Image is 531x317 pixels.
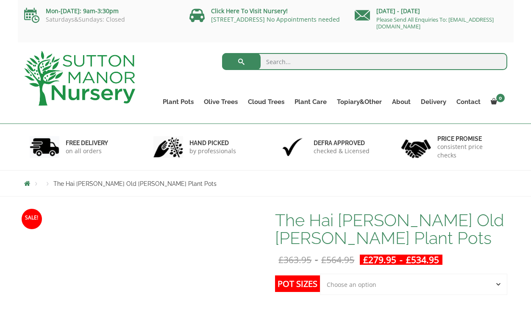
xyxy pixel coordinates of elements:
[66,147,108,155] p: on all orders
[360,255,442,265] ins: -
[189,147,236,155] p: by professionals
[406,254,439,266] bdi: 534.95
[451,96,486,108] a: Contact
[211,7,288,15] a: Click Here To Visit Nursery!
[406,254,411,266] span: £
[437,135,502,143] h6: Price promise
[321,254,354,266] bdi: 564.95
[363,254,396,266] bdi: 279.95
[24,180,507,187] nav: Breadcrumbs
[199,96,243,108] a: Olive Trees
[289,96,332,108] a: Plant Care
[211,15,340,23] a: [STREET_ADDRESS] No Appointments needed
[437,143,502,160] p: consistent price checks
[278,136,307,158] img: 3.jpg
[189,139,236,147] h6: hand picked
[355,6,507,16] p: [DATE] - [DATE]
[275,211,507,247] h1: The Hai [PERSON_NAME] Old [PERSON_NAME] Plant Pots
[496,94,505,102] span: 0
[30,136,59,158] img: 1.jpg
[416,96,451,108] a: Delivery
[332,96,387,108] a: Topiary&Other
[24,6,177,16] p: Mon-[DATE]: 9am-3:30pm
[24,16,177,23] p: Saturdays&Sundays: Closed
[278,254,284,266] span: £
[314,139,370,147] h6: Defra approved
[275,255,358,265] del: -
[53,180,217,187] span: The Hai [PERSON_NAME] Old [PERSON_NAME] Plant Pots
[24,51,135,106] img: logo
[486,96,507,108] a: 0
[387,96,416,108] a: About
[153,136,183,158] img: 2.jpg
[275,275,320,292] label: Pot Sizes
[376,16,494,30] a: Please Send All Enquiries To: [EMAIL_ADDRESS][DOMAIN_NAME]
[158,96,199,108] a: Plant Pots
[321,254,326,266] span: £
[363,254,368,266] span: £
[66,139,108,147] h6: FREE DELIVERY
[278,254,311,266] bdi: 363.95
[222,53,507,70] input: Search...
[243,96,289,108] a: Cloud Trees
[314,147,370,155] p: checked & Licensed
[401,134,431,160] img: 4.jpg
[22,209,42,229] span: Sale!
